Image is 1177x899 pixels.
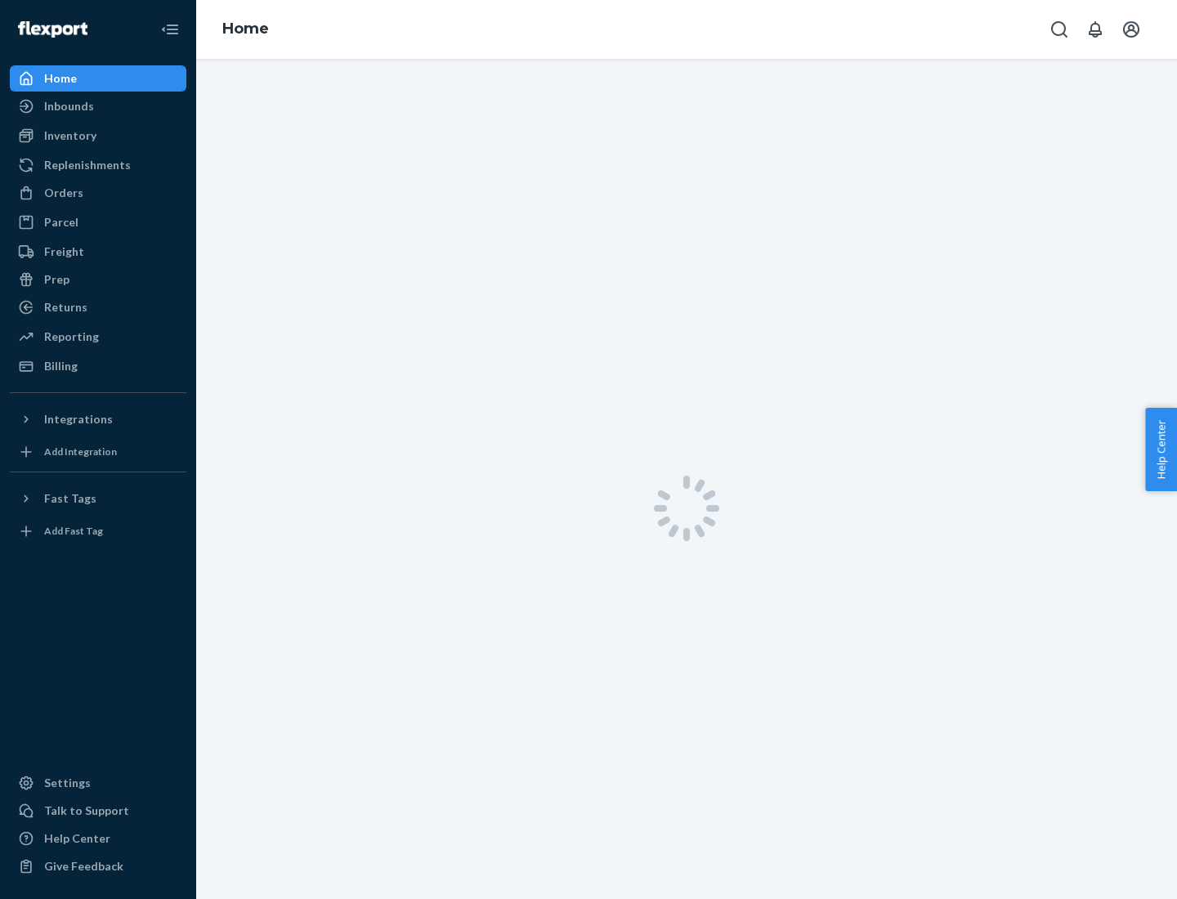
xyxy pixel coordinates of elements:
div: Talk to Support [44,803,129,819]
button: Open Search Box [1043,13,1076,46]
a: Inbounds [10,93,186,119]
div: Give Feedback [44,858,123,874]
div: Fast Tags [44,490,96,507]
a: Freight [10,239,186,265]
div: Billing [44,358,78,374]
div: Inventory [44,127,96,144]
a: Settings [10,770,186,796]
a: Replenishments [10,152,186,178]
a: Inventory [10,123,186,149]
button: Help Center [1145,408,1177,491]
a: Talk to Support [10,798,186,824]
a: Home [222,20,269,38]
button: Open notifications [1079,13,1112,46]
div: Add Fast Tag [44,524,103,538]
div: Settings [44,775,91,791]
div: Integrations [44,411,113,427]
img: Flexport logo [18,21,87,38]
a: Add Fast Tag [10,518,186,544]
div: Replenishments [44,157,131,173]
div: Prep [44,271,69,288]
a: Help Center [10,825,186,852]
div: Help Center [44,830,110,847]
div: Parcel [44,214,78,230]
a: Parcel [10,209,186,235]
div: Reporting [44,329,99,345]
a: Home [10,65,186,92]
a: Reporting [10,324,186,350]
div: Add Integration [44,445,117,458]
div: Home [44,70,77,87]
div: Freight [44,244,84,260]
a: Orders [10,180,186,206]
button: Close Navigation [154,13,186,46]
a: Returns [10,294,186,320]
div: Inbounds [44,98,94,114]
button: Give Feedback [10,853,186,879]
button: Fast Tags [10,485,186,512]
div: Returns [44,299,87,315]
button: Open account menu [1115,13,1148,46]
a: Add Integration [10,439,186,465]
a: Billing [10,353,186,379]
button: Integrations [10,406,186,432]
div: Orders [44,185,83,201]
a: Prep [10,266,186,293]
ol: breadcrumbs [209,6,282,53]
